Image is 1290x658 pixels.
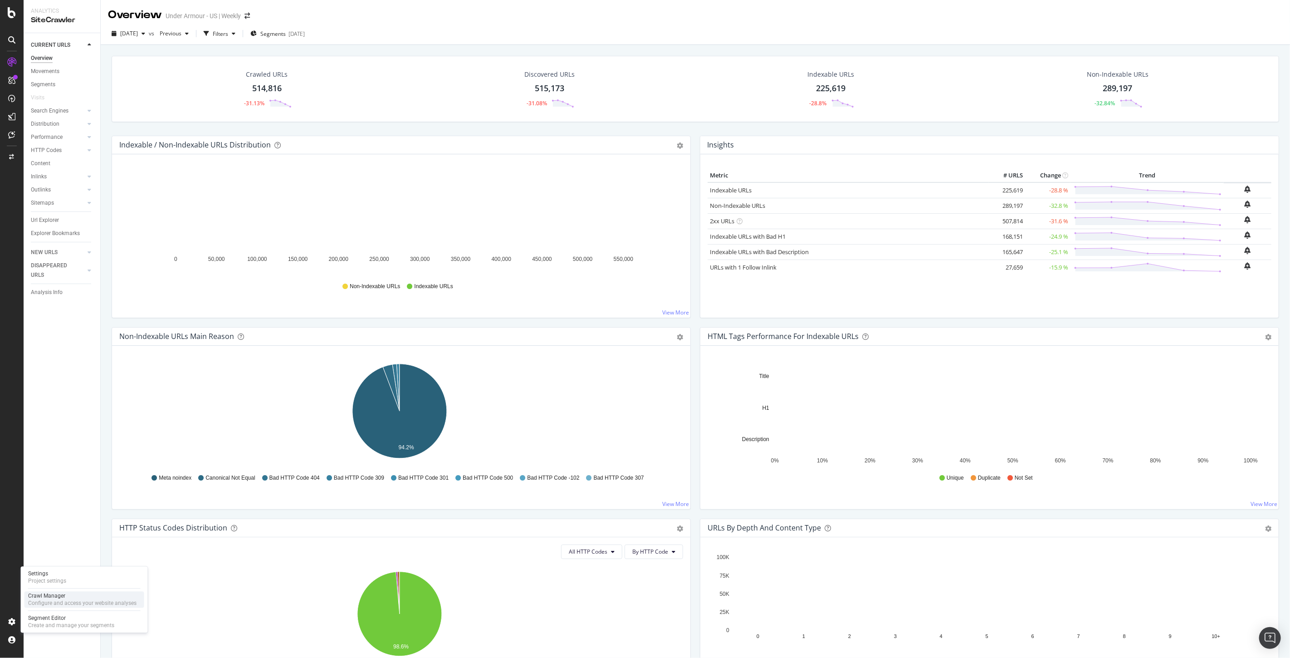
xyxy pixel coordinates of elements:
[393,644,409,650] text: 98.6%
[708,360,1268,466] svg: A chart.
[213,30,228,38] div: Filters
[31,261,85,280] a: DISAPPEARED URLS
[31,288,63,297] div: Analysis Info
[31,54,94,63] a: Overview
[1198,457,1209,464] text: 90%
[677,525,683,532] div: gear
[989,213,1025,229] td: 507,814
[28,592,137,599] div: Crawl Manager
[24,591,144,608] a: Crawl ManagerConfigure and access your website analyses
[244,99,264,107] div: -31.13%
[1103,83,1133,94] div: 289,197
[410,256,430,262] text: 300,000
[329,256,349,262] text: 200,000
[24,569,144,585] a: SettingsProject settings
[710,263,777,271] a: URLs with 1 Follow Inlink
[986,633,988,639] text: 5
[31,7,93,15] div: Analytics
[119,523,227,532] div: HTTP Status Codes Distribution
[1245,262,1251,270] div: bell-plus
[720,591,729,597] text: 50K
[947,474,964,482] span: Unique
[31,15,93,25] div: SiteCrawler
[149,29,156,37] span: vs
[31,40,70,50] div: CURRENT URLS
[31,216,59,225] div: Url Explorer
[31,185,85,195] a: Outlinks
[159,474,191,482] span: Meta noindex
[707,139,734,151] h4: Insights
[334,474,384,482] span: Bad HTTP Code 309
[1025,213,1070,229] td: -31.6 %
[31,146,62,155] div: HTTP Codes
[810,99,827,107] div: -28.8%
[989,182,1025,198] td: 225,619
[527,99,547,107] div: -31.08%
[31,80,94,89] a: Segments
[594,474,644,482] span: Bad HTTP Code 307
[561,545,622,559] button: All HTTP Codes
[31,172,85,182] a: Inlinks
[726,628,729,634] text: 0
[1265,334,1271,340] div: gear
[816,83,845,94] div: 225,619
[1245,231,1251,239] div: bell-plus
[912,457,923,464] text: 30%
[1025,169,1070,182] th: Change
[31,67,94,76] a: Movements
[1123,633,1126,639] text: 8
[940,633,943,639] text: 4
[960,457,971,464] text: 40%
[708,523,821,532] div: URLs by Depth and Content Type
[625,545,683,559] button: By HTTP Code
[269,474,320,482] span: Bad HTTP Code 404
[463,474,513,482] span: Bad HTTP Code 500
[31,216,94,225] a: Url Explorer
[31,106,68,116] div: Search Engines
[119,169,679,274] svg: A chart.
[720,573,729,579] text: 75K
[1025,229,1070,244] td: -24.9 %
[662,500,689,508] a: View More
[119,140,271,149] div: Indexable / Non-Indexable URLs Distribution
[205,474,255,482] span: Canonical Not Equal
[708,552,1268,657] svg: A chart.
[717,555,729,561] text: 100K
[156,26,192,41] button: Previous
[1265,525,1271,532] div: gear
[708,332,859,341] div: HTML Tags Performance for Indexable URLs
[1031,633,1034,639] text: 6
[527,474,579,482] span: Bad HTTP Code -102
[260,30,286,38] span: Segments
[742,436,769,442] text: Description
[1077,633,1080,639] text: 7
[208,256,225,262] text: 50,000
[1095,99,1115,107] div: -32.84%
[1169,633,1172,639] text: 9
[166,11,241,20] div: Under Armour - US | Weekly
[1025,182,1070,198] td: -28.8 %
[532,256,552,262] text: 450,000
[31,198,54,208] div: Sitemaps
[31,198,85,208] a: Sitemaps
[31,133,63,142] div: Performance
[252,83,282,94] div: 514,816
[31,159,50,168] div: Content
[710,217,734,225] a: 2xx URLs
[1259,627,1281,649] div: Open Intercom Messenger
[31,261,77,280] div: DISAPPEARED URLS
[31,133,85,142] a: Performance
[31,185,51,195] div: Outlinks
[989,169,1025,182] th: # URLS
[28,570,66,577] div: Settings
[247,256,267,262] text: 100,000
[1070,169,1224,182] th: Trend
[28,577,66,584] div: Project settings
[31,93,54,103] a: Visits
[802,633,805,639] text: 1
[989,229,1025,244] td: 168,151
[1245,186,1251,193] div: bell-plus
